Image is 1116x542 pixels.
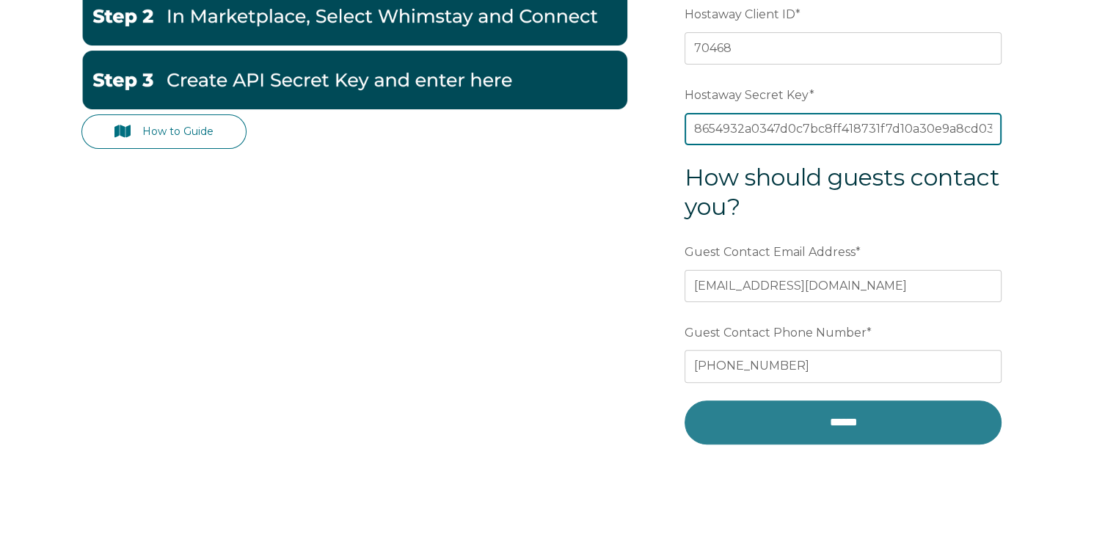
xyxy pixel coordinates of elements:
[685,3,795,26] span: Hostaway Client ID
[81,51,627,109] img: Hostaway3-1
[81,114,247,149] a: How to Guide
[685,84,809,106] span: Hostaway Secret Key
[685,241,856,263] span: Guest Contact Email Address
[685,321,867,344] span: Guest Contact Phone Number
[685,163,1000,221] span: How should guests contact you?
